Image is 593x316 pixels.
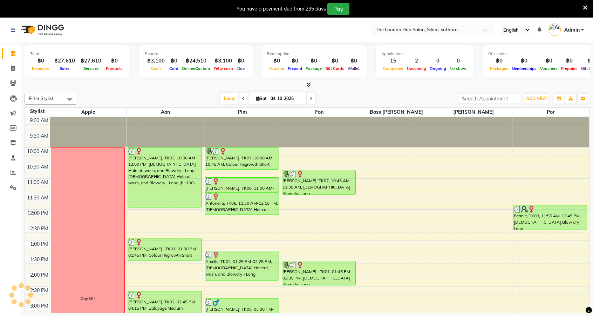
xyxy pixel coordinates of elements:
div: 12:00 PM [26,210,50,217]
span: Pim [204,108,281,117]
iframe: chat widget [564,288,586,309]
span: Upcoming [405,66,428,71]
div: ฿0 [235,57,247,65]
div: [PERSON_NAME] , TK01, 01:45 PM-02:35 PM, [DEMOGRAPHIC_DATA] Blow dry Long [282,261,355,285]
div: ฿27,610 [78,57,104,65]
span: Prepaids [559,66,579,71]
div: 12:30 PM [26,225,50,232]
div: ฿0 [559,57,579,65]
span: Apple [50,108,127,117]
span: Cash [149,66,163,71]
div: Stylist [25,108,50,115]
div: [PERSON_NAME], TK07, 10:00 AM-10:45 AM, Colour Regrowth Short [205,147,278,169]
div: [PERSON_NAME], TK03, 10:00 AM-12:00 PM, [DEMOGRAPHIC_DATA] Haircut, wash, and Blowdry - Long,[DEM... [128,147,201,207]
div: 15 [381,57,405,65]
div: ฿0 [323,57,346,65]
div: ฿24,510 [180,57,212,65]
div: 3:00 PM [29,302,50,310]
span: Vouchers [538,66,559,71]
span: Petty cash [212,66,235,71]
div: ฿3,100 [144,57,168,65]
span: Admin [564,26,580,34]
span: Voucher [267,66,286,71]
div: Total [30,51,124,57]
span: Aon [127,108,204,117]
div: ฿0 [267,57,286,65]
span: Today [220,93,238,104]
div: ฿27,610 [52,57,78,65]
span: Due [236,66,246,71]
div: Beanie, TK08, 11:55 AM-12:45 PM, [DEMOGRAPHIC_DATA] Blow dry Long [513,205,587,230]
div: 0 [428,57,448,65]
div: 2:30 PM [29,287,50,294]
span: Package [304,66,323,71]
span: Services [82,66,101,71]
button: ADD NEW [524,94,548,104]
div: ฿0 [538,57,559,65]
span: Sales [58,66,71,71]
button: Pay [327,3,349,15]
div: 11:00 AM [26,179,50,186]
img: logo [18,20,66,40]
div: Appointment [381,51,468,57]
div: Antonella, TK06, 11:30 AM-12:15 PM, [DEMOGRAPHIC_DATA] Haircut, wash, and Blowdry - Long (฿1100) [205,193,278,215]
div: 9:30 AM [28,132,50,140]
div: ฿0 [304,57,323,65]
div: ฿0 [510,57,538,65]
span: Expenses [30,66,52,71]
div: Day Off [80,295,95,302]
div: 1:00 PM [29,241,50,248]
span: Completed [381,66,405,71]
span: ADD NEW [526,96,547,101]
div: [PERSON_NAME] , TK01, 01:00 PM-01:45 PM, Colour Regrowth Short [128,238,201,260]
span: Products [104,66,124,71]
span: Filter Stylist [29,96,54,101]
div: 9:00 AM [28,117,50,124]
div: 2 [405,57,428,65]
div: ฿0 [286,57,304,65]
span: Prepaid [286,66,304,71]
span: Card [168,66,180,71]
span: Por [512,108,589,117]
span: Wallet [346,66,361,71]
input: Search Appointment [459,93,520,104]
div: 0 [448,57,468,65]
span: Gift Cards [323,66,346,71]
span: Boss [PERSON_NAME] [358,108,435,117]
div: [PERSON_NAME], TK07, 10:45 AM-11:35 AM, [DEMOGRAPHIC_DATA] Blow dry Long [282,170,355,195]
div: ฿0 [30,57,52,65]
div: ฿0 [346,57,361,65]
div: ฿0 [168,57,180,65]
div: Redemption [267,51,361,57]
div: ฿0 [104,57,124,65]
div: [PERSON_NAME], TK06, 11:00 AM-11:30 AM, Toner Long (Only) [205,178,278,192]
div: 11:30 AM [26,194,50,202]
div: ฿3,100 [212,57,235,65]
span: [PERSON_NAME] [435,108,512,117]
input: 2025-10-04 [268,93,304,104]
span: Packages [488,66,510,71]
span: Online/Custom [180,66,212,71]
span: Sat [254,96,268,101]
div: 2:00 PM [29,271,50,279]
div: Finance [144,51,247,57]
span: Memberships [510,66,538,71]
div: 10:00 AM [26,148,50,155]
div: Amelie, TK04, 01:25 PM-02:25 PM, [DEMOGRAPHIC_DATA] Haircut, wash, and Blowdry - Long [205,251,278,280]
div: 10:30 AM [26,163,50,171]
span: Ongoing [428,66,448,71]
img: Admin [548,24,561,36]
div: 1:30 PM [29,256,50,263]
div: You have a payment due from 235 days [237,5,326,13]
span: Fon [281,108,358,117]
span: No show [448,66,468,71]
div: ฿0 [488,57,510,65]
